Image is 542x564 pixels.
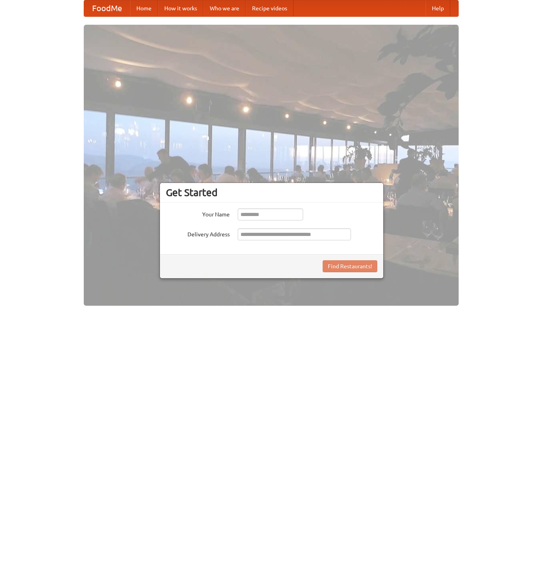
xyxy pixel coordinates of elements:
[166,187,377,198] h3: Get Started
[426,0,450,16] a: Help
[323,260,377,272] button: Find Restaurants!
[246,0,294,16] a: Recipe videos
[130,0,158,16] a: Home
[166,208,230,218] label: Your Name
[84,0,130,16] a: FoodMe
[203,0,246,16] a: Who we are
[166,228,230,238] label: Delivery Address
[158,0,203,16] a: How it works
